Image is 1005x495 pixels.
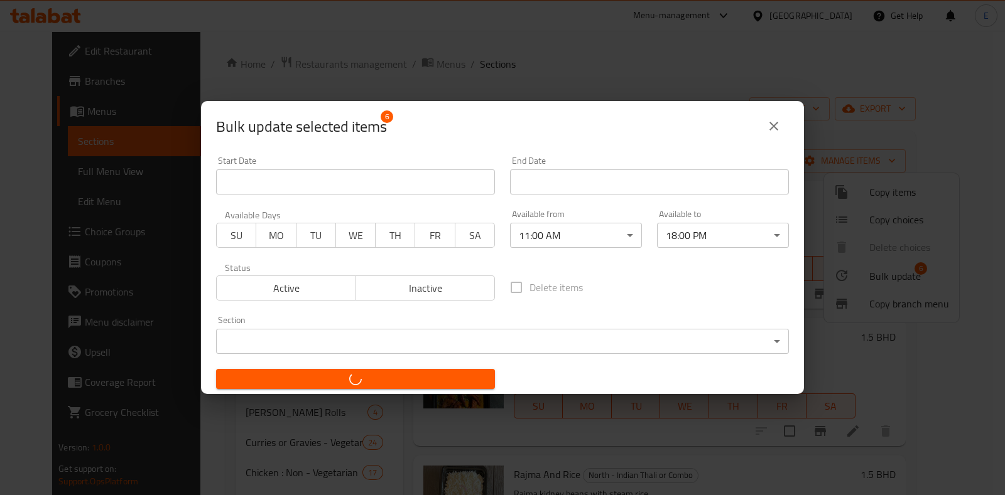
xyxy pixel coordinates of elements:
span: WE [341,226,371,245]
span: SU [222,226,251,245]
span: TH [381,226,410,245]
span: Selected items count [216,117,387,137]
span: MO [261,226,291,245]
button: WE [335,223,376,248]
button: Active [216,275,356,301]
span: TU [301,226,331,245]
button: close [759,111,789,141]
span: FR [420,226,450,245]
span: SA [460,226,490,245]
button: FR [415,223,455,248]
span: Active [222,279,351,297]
div: 18:00 PM [657,223,789,248]
span: Delete items [530,280,583,295]
div: ​ [216,329,789,354]
button: TH [375,223,415,248]
button: TU [296,223,336,248]
span: Inactive [361,279,491,297]
button: MO [256,223,296,248]
div: 11:00 AM [510,223,642,248]
button: Inactive [356,275,496,301]
button: SU [216,223,256,248]
span: 6 [381,110,393,123]
button: SA [455,223,495,248]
